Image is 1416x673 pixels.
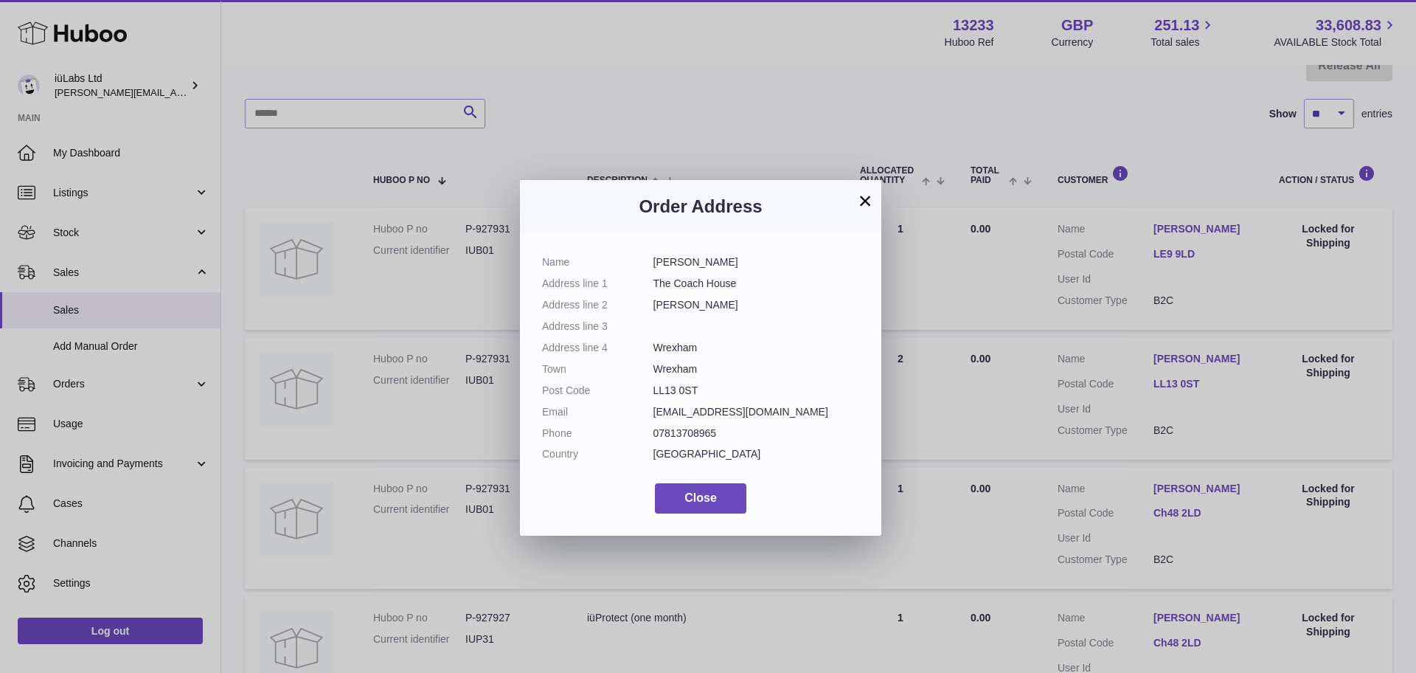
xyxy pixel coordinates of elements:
dd: [EMAIL_ADDRESS][DOMAIN_NAME] [653,405,860,419]
dt: Address line 1 [542,277,653,291]
dd: Wrexham [653,362,860,376]
button: Close [655,483,746,514]
dd: The Coach House [653,277,860,291]
span: Close [684,491,717,504]
dd: [PERSON_NAME] [653,255,860,269]
button: × [856,192,874,210]
dt: Country [542,447,653,461]
h3: Order Address [542,195,859,218]
dt: Address line 2 [542,298,653,312]
dt: Phone [542,427,653,441]
dt: Name [542,255,653,269]
dd: Wrexham [653,341,860,355]
dt: Email [542,405,653,419]
dt: Address line 4 [542,341,653,355]
dd: 07813708965 [653,427,860,441]
dd: [GEOGRAPHIC_DATA] [653,447,860,461]
dd: [PERSON_NAME] [653,298,860,312]
dt: Town [542,362,653,376]
dt: Post Code [542,384,653,398]
dd: LL13 0ST [653,384,860,398]
dt: Address line 3 [542,320,653,334]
